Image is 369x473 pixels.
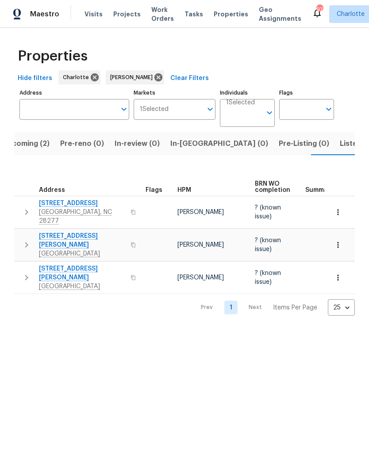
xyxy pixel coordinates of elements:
[263,107,276,119] button: Open
[328,296,355,319] div: 25
[273,303,317,312] p: Items Per Page
[18,73,52,84] span: Hide filters
[204,103,216,115] button: Open
[255,270,281,285] span: ? (known issue)
[60,137,104,150] span: Pre-reno (0)
[224,301,238,314] a: Goto page 1
[184,11,203,17] span: Tasks
[255,237,281,252] span: ? (known issue)
[170,137,268,150] span: In-[GEOGRAPHIC_DATA] (0)
[151,5,174,23] span: Work Orders
[39,187,65,193] span: Address
[113,10,141,19] span: Projects
[177,209,224,215] span: [PERSON_NAME]
[146,187,162,193] span: Flags
[279,90,334,95] label: Flags
[214,10,248,19] span: Properties
[19,90,129,95] label: Address
[2,137,50,150] span: Upcoming (2)
[279,137,329,150] span: Pre-Listing (0)
[140,106,169,113] span: 1 Selected
[106,70,164,84] div: [PERSON_NAME]
[220,90,275,95] label: Individuals
[18,52,88,61] span: Properties
[14,70,56,87] button: Hide filters
[255,181,290,193] span: BRN WO completion
[323,103,335,115] button: Open
[337,10,365,19] span: Charlotte
[305,187,334,193] span: Summary
[30,10,59,19] span: Maestro
[134,90,216,95] label: Markets
[110,73,156,82] span: [PERSON_NAME]
[259,5,301,23] span: Geo Assignments
[115,137,160,150] span: In-review (0)
[177,187,191,193] span: HPM
[167,70,212,87] button: Clear Filters
[255,205,281,220] span: ? (known issue)
[177,275,224,281] span: [PERSON_NAME]
[316,5,323,14] div: 97
[63,73,92,82] span: Charlotte
[58,70,100,84] div: Charlotte
[177,242,224,248] span: [PERSON_NAME]
[85,10,103,19] span: Visits
[192,299,355,316] nav: Pagination Navigation
[226,99,255,107] span: 1 Selected
[170,73,209,84] span: Clear Filters
[118,103,130,115] button: Open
